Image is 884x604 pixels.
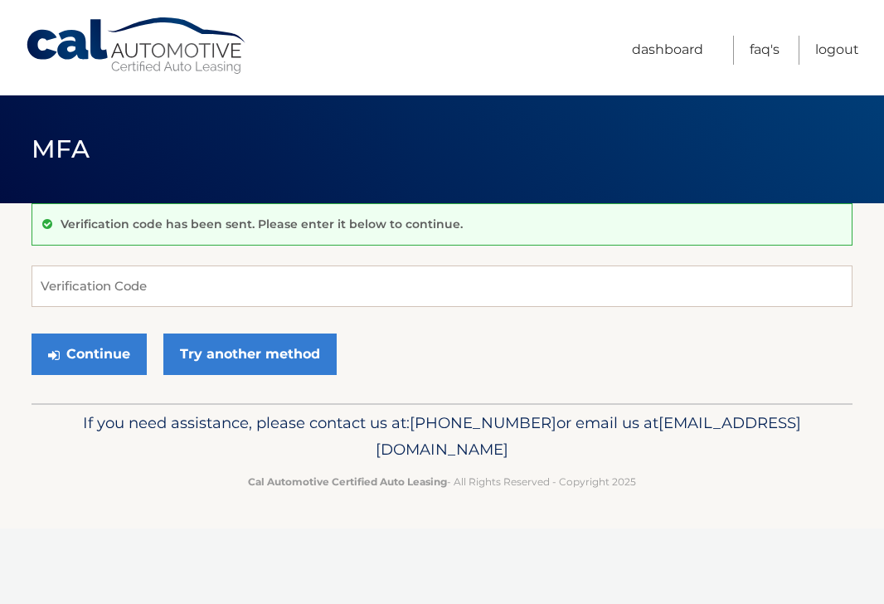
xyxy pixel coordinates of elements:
strong: Cal Automotive Certified Auto Leasing [248,475,447,488]
a: Try another method [163,334,337,375]
p: Verification code has been sent. Please enter it below to continue. [61,217,463,231]
a: Logout [815,36,859,65]
p: - All Rights Reserved - Copyright 2025 [56,473,828,490]
a: Cal Automotive [25,17,249,75]
button: Continue [32,334,147,375]
span: [EMAIL_ADDRESS][DOMAIN_NAME] [376,413,801,459]
a: FAQ's [750,36,780,65]
p: If you need assistance, please contact us at: or email us at [56,410,828,463]
input: Verification Code [32,265,852,307]
a: Dashboard [632,36,703,65]
span: MFA [32,134,90,164]
span: [PHONE_NUMBER] [410,413,556,432]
